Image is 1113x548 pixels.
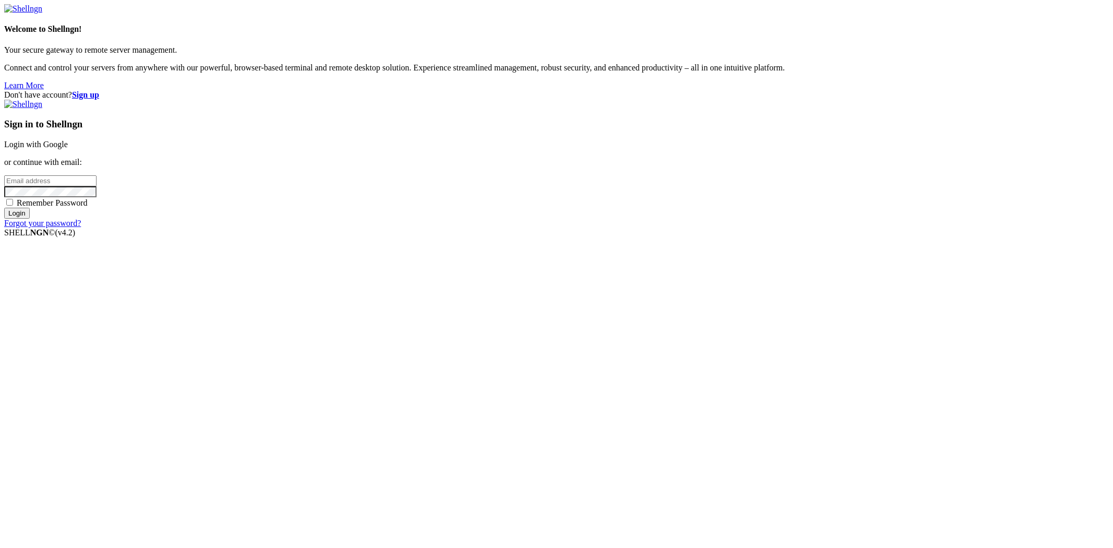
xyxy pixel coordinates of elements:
img: Shellngn [4,100,42,109]
h3: Sign in to Shellngn [4,118,1109,130]
span: Remember Password [17,198,88,207]
a: Learn More [4,81,44,90]
p: or continue with email: [4,158,1109,167]
span: SHELL © [4,228,75,237]
input: Email address [4,175,97,186]
p: Connect and control your servers from anywhere with our powerful, browser-based terminal and remo... [4,63,1109,73]
img: Shellngn [4,4,42,14]
div: Don't have account? [4,90,1109,100]
a: Forgot your password? [4,219,81,228]
span: 4.2.0 [55,228,76,237]
h4: Welcome to Shellngn! [4,25,1109,34]
p: Your secure gateway to remote server management. [4,45,1109,55]
input: Login [4,208,30,219]
a: Login with Google [4,140,68,149]
a: Sign up [72,90,99,99]
input: Remember Password [6,199,13,206]
b: NGN [30,228,49,237]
